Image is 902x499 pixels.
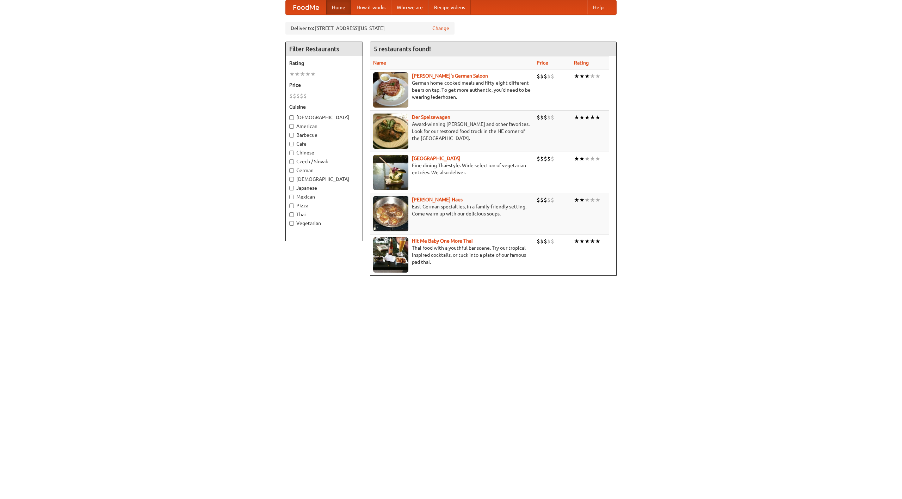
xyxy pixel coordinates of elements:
li: $ [544,72,547,80]
li: $ [540,114,544,121]
li: $ [537,237,540,245]
li: ★ [305,70,310,78]
li: ★ [595,196,600,204]
li: ★ [585,155,590,163]
a: Help [587,0,609,14]
li: $ [537,155,540,163]
a: Change [432,25,449,32]
li: ★ [590,72,595,80]
li: ★ [585,196,590,204]
li: ★ [579,72,585,80]
input: Cafe [289,142,294,146]
li: $ [293,92,296,100]
b: [PERSON_NAME]'s German Saloon [412,73,488,79]
img: satay.jpg [373,155,408,190]
li: $ [544,155,547,163]
li: ★ [595,114,600,121]
li: ★ [579,155,585,163]
label: Vegetarian [289,220,359,227]
li: ★ [595,237,600,245]
h5: Cuisine [289,103,359,110]
li: ★ [590,155,595,163]
li: ★ [289,70,295,78]
li: ★ [295,70,300,78]
a: Rating [574,60,589,66]
input: Vegetarian [289,221,294,226]
li: ★ [595,72,600,80]
li: $ [551,72,554,80]
p: Award-winning [PERSON_NAME] and other favorites. Look for our restored food truck in the NE corne... [373,121,531,142]
b: Hit Me Baby One More Thai [412,238,473,244]
input: [DEMOGRAPHIC_DATA] [289,177,294,182]
input: Chinese [289,151,294,155]
p: German home-cooked meals and fifty-eight different beers on tap. To get more authentic, you'd nee... [373,79,531,101]
li: $ [303,92,307,100]
b: [GEOGRAPHIC_DATA] [412,156,460,161]
a: Who we are [391,0,428,14]
li: $ [537,114,540,121]
img: kohlhaus.jpg [373,196,408,231]
label: German [289,167,359,174]
li: ★ [579,114,585,121]
a: Name [373,60,386,66]
li: ★ [590,196,595,204]
li: ★ [574,72,579,80]
label: Cafe [289,140,359,147]
li: $ [537,196,540,204]
div: Deliver to: [STREET_ADDRESS][US_STATE] [285,22,455,35]
li: $ [547,72,551,80]
li: $ [289,92,293,100]
label: [DEMOGRAPHIC_DATA] [289,176,359,183]
li: $ [296,92,300,100]
img: speisewagen.jpg [373,114,408,149]
label: Japanese [289,184,359,191]
input: [DEMOGRAPHIC_DATA] [289,115,294,120]
li: $ [551,114,554,121]
p: Fine dining Thai-style. Wide selection of vegetarian entrées. We also deliver. [373,162,531,176]
input: Barbecue [289,133,294,138]
li: $ [551,196,554,204]
h4: Filter Restaurants [286,42,363,56]
a: Price [537,60,548,66]
li: $ [537,72,540,80]
b: Der Speisewagen [412,114,450,120]
a: FoodMe [286,0,326,14]
a: Home [326,0,351,14]
input: Czech / Slovak [289,159,294,164]
input: Japanese [289,186,294,190]
p: Thai food with a youthful bar scene. Try our tropical inspired cocktails, or tuck into a plate of... [373,244,531,266]
label: Mexican [289,193,359,200]
li: $ [544,114,547,121]
li: $ [547,114,551,121]
li: $ [540,155,544,163]
h5: Price [289,81,359,89]
li: ★ [300,70,305,78]
li: ★ [585,237,590,245]
input: Mexican [289,195,294,199]
label: Thai [289,211,359,218]
b: [PERSON_NAME] Haus [412,197,463,202]
p: East German specialties, in a family-friendly setting. Come warm up with our delicious soups. [373,203,531,217]
li: $ [544,196,547,204]
label: American [289,123,359,130]
li: $ [540,237,544,245]
li: ★ [590,114,595,121]
li: ★ [574,237,579,245]
li: ★ [310,70,316,78]
li: $ [540,72,544,80]
label: Czech / Slovak [289,158,359,165]
h5: Rating [289,60,359,67]
li: $ [547,237,551,245]
li: ★ [595,155,600,163]
li: $ [551,155,554,163]
input: German [289,168,294,173]
a: Recipe videos [428,0,471,14]
label: Barbecue [289,132,359,139]
li: $ [551,237,554,245]
li: ★ [574,196,579,204]
li: ★ [590,237,595,245]
input: Thai [289,212,294,217]
input: American [289,124,294,129]
img: babythai.jpg [373,237,408,273]
input: Pizza [289,203,294,208]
